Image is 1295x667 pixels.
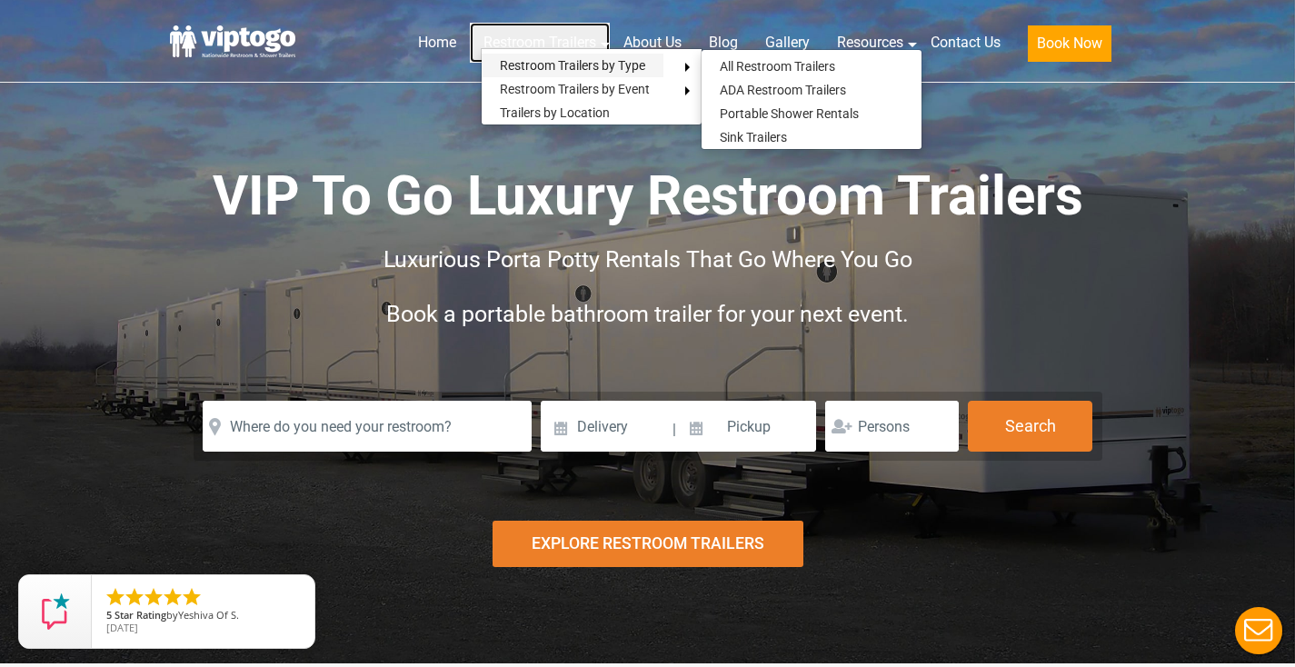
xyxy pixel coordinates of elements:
li:  [105,586,126,608]
input: Delivery [541,401,671,452]
li:  [181,586,203,608]
span: 5 [106,608,112,622]
input: Where do you need your restroom? [203,401,532,452]
span: Book a portable bathroom trailer for your next event. [386,301,909,327]
li:  [124,586,145,608]
button: Live Chat [1222,594,1295,667]
span: Luxurious Porta Potty Rentals That Go Where You Go [384,246,912,273]
button: Book Now [1028,25,1111,62]
a: Sink Trailers [702,125,805,149]
a: Restroom Trailers by Event [482,77,668,101]
span: VIP To Go Luxury Restroom Trailers [213,164,1083,228]
span: by [106,610,300,622]
a: Blog [695,23,752,63]
div: Explore Restroom Trailers [493,521,803,567]
li:  [143,586,164,608]
a: Resources [823,23,917,63]
span: [DATE] [106,621,138,634]
a: Restroom Trailers by Type [482,54,663,77]
button: Search [968,401,1092,452]
a: All Restroom Trailers [702,55,853,78]
span: | [672,401,676,459]
span: Yeshiva Of S. [178,608,239,622]
a: Portable Shower Rentals [702,102,877,125]
a: Gallery [752,23,823,63]
a: Home [404,23,470,63]
a: Trailers by Location [482,101,628,124]
a: ADA Restroom Trailers [702,78,864,102]
a: About Us [610,23,695,63]
span: Star Rating [115,608,166,622]
a: Book Now [1014,23,1125,73]
input: Persons [825,401,959,452]
img: Review Rating [37,593,74,630]
a: Contact Us [917,23,1014,63]
input: Pickup [679,401,817,452]
a: Restroom Trailers [470,23,610,63]
li:  [162,586,184,608]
